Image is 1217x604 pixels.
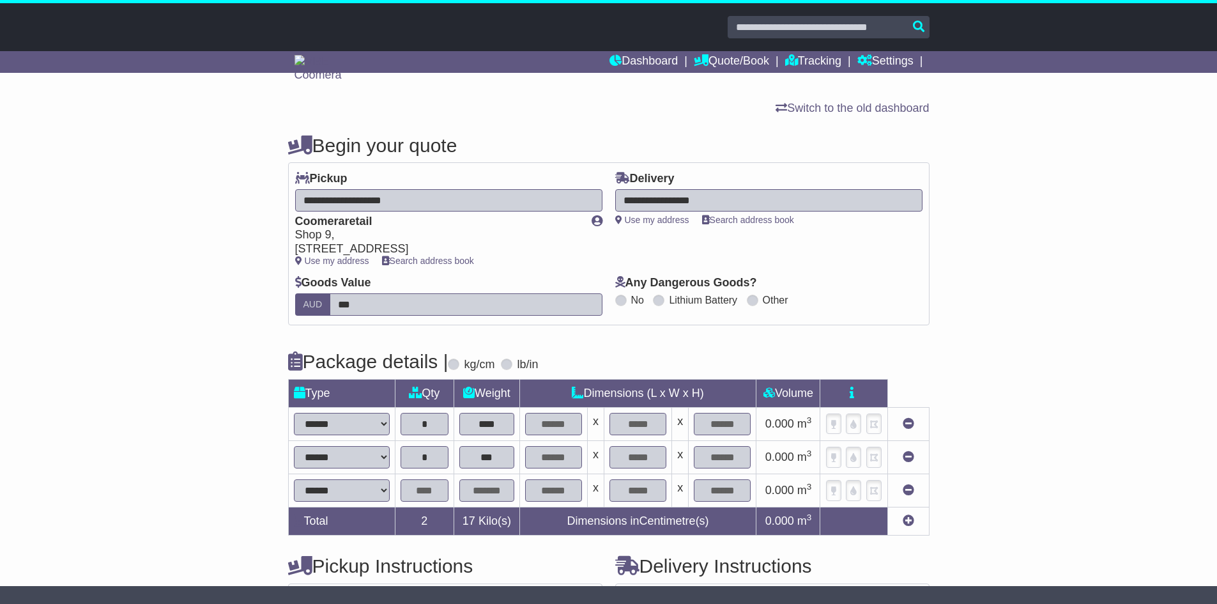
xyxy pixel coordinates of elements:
[295,228,579,242] div: Shop 9,
[857,51,914,73] a: Settings
[587,407,604,440] td: x
[295,256,369,266] a: Use my address
[395,507,454,535] td: 2
[454,507,520,535] td: Kilo(s)
[517,358,538,372] label: lb/in
[463,515,475,527] span: 17
[609,51,678,73] a: Dashboard
[807,482,812,492] sup: 3
[765,451,794,463] span: 0.000
[615,215,689,225] a: Use my address
[295,276,371,290] label: Goods Value
[903,515,914,527] a: Add new item
[797,451,812,463] span: m
[615,555,930,577] h4: Delivery Instructions
[903,484,914,497] a: Remove this item
[587,474,604,507] td: x
[765,484,794,497] span: 0.000
[288,135,930,156] h4: Begin your quote
[288,379,395,407] td: Type
[669,294,737,306] label: Lithium Battery
[288,555,602,577] h4: Pickup Instructions
[672,440,689,474] td: x
[672,407,689,440] td: x
[785,51,841,73] a: Tracking
[672,474,689,507] td: x
[807,513,812,522] sup: 3
[615,276,757,290] label: Any Dangerous Goods?
[295,293,331,316] label: AUD
[295,215,579,229] div: Coomeraretail
[587,440,604,474] td: x
[295,242,579,256] div: [STREET_ADDRESS]
[694,51,769,73] a: Quote/Book
[903,417,914,430] a: Remove this item
[765,417,794,430] span: 0.000
[807,449,812,458] sup: 3
[797,484,812,497] span: m
[807,415,812,425] sup: 3
[295,172,348,186] label: Pickup
[776,102,929,114] a: Switch to the old dashboard
[454,379,520,407] td: Weight
[631,294,644,306] label: No
[702,215,794,225] a: Search address book
[519,507,756,535] td: Dimensions in Centimetre(s)
[756,379,820,407] td: Volume
[763,294,788,306] label: Other
[395,379,454,407] td: Qty
[519,379,756,407] td: Dimensions (L x W x H)
[288,351,448,372] h4: Package details |
[615,172,675,186] label: Delivery
[797,417,812,430] span: m
[903,451,914,463] a: Remove this item
[464,358,494,372] label: kg/cm
[765,515,794,527] span: 0.000
[797,515,812,527] span: m
[382,256,474,266] a: Search address book
[288,507,395,535] td: Total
